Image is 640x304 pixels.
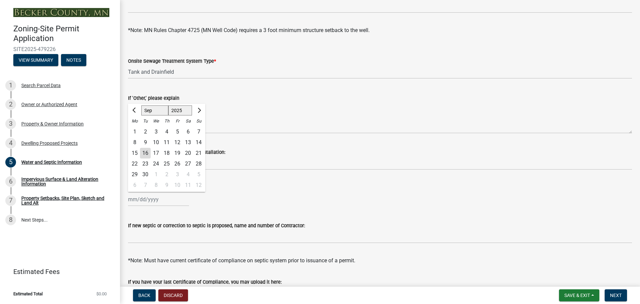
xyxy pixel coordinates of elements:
div: Wednesday, September 3, 2025 [151,126,161,137]
div: Owner or Authorized Agent [21,102,77,107]
h4: Zoning-Site Permit Application [13,24,115,43]
div: 11 [161,137,172,148]
div: Property & Owner Information [21,121,84,126]
div: Thursday, October 2, 2025 [161,169,172,180]
div: We [151,116,161,126]
div: Mo [129,116,140,126]
a: Estimated Fees [5,265,109,278]
div: *Note: Must have current certificate of compliance on septic system prior to issuance of a permit. [128,257,632,265]
div: Sunday, September 28, 2025 [193,159,204,169]
div: 29 [129,169,140,180]
div: 24 [151,159,161,169]
div: 18 [161,148,172,159]
div: Monday, September 22, 2025 [129,159,140,169]
div: 8 [129,137,140,148]
div: 4 [5,138,16,148]
div: 4 [161,126,172,137]
div: Friday, October 3, 2025 [172,169,183,180]
button: Notes [61,54,86,66]
div: 10 [151,137,161,148]
div: 2 [140,126,151,137]
button: Next month [195,105,203,116]
div: 12 [193,180,204,191]
div: Tuesday, September 9, 2025 [140,137,151,148]
div: 3 [172,169,183,180]
div: 13 [183,137,193,148]
div: 8 [5,215,16,225]
div: Tuesday, September 30, 2025 [140,169,151,180]
div: Friday, September 12, 2025 [172,137,183,148]
span: Next [610,293,622,298]
div: Tuesday, September 23, 2025 [140,159,151,169]
div: 27 [183,159,193,169]
div: Saturday, October 4, 2025 [183,169,193,180]
div: Friday, October 10, 2025 [172,180,183,191]
div: 3 [151,126,161,137]
div: 9 [140,137,151,148]
div: Th [161,116,172,126]
div: 3 [5,118,16,129]
div: Su [193,116,204,126]
div: 10 [172,180,183,191]
div: Fr [172,116,183,126]
div: 26 [172,159,183,169]
div: Search Parcel Data [21,83,61,88]
div: 22 [129,159,140,169]
div: 2 [161,169,172,180]
div: Sunday, October 12, 2025 [193,180,204,191]
select: Select year [168,105,192,115]
div: Tu [140,116,151,126]
div: 19 [172,148,183,159]
div: Thursday, September 11, 2025 [161,137,172,148]
div: Monday, September 1, 2025 [129,126,140,137]
div: Water and Septic Information [21,160,82,165]
div: Friday, September 26, 2025 [172,159,183,169]
div: 7 [193,126,204,137]
div: Tuesday, October 7, 2025 [140,180,151,191]
input: mm/dd/yyyy [128,193,189,206]
div: 28 [193,159,204,169]
div: Saturday, September 27, 2025 [183,159,193,169]
div: 25 [161,159,172,169]
div: Sunday, October 5, 2025 [193,169,204,180]
div: Sunday, September 14, 2025 [193,137,204,148]
div: Sunday, September 7, 2025 [193,126,204,137]
div: Dwelling Proposed Projects [21,141,78,145]
div: Wednesday, October 1, 2025 [151,169,161,180]
div: 1 [129,126,140,137]
span: $0.00 [96,292,107,296]
div: Sunday, September 21, 2025 [193,148,204,159]
span: Save & Exit [564,293,590,298]
div: 16 [140,148,151,159]
wm-modal-confirm: Notes [61,58,86,63]
div: Thursday, September 4, 2025 [161,126,172,137]
div: 7 [140,180,151,191]
div: Thursday, September 18, 2025 [161,148,172,159]
div: 2 [5,99,16,110]
button: Discard [158,289,188,301]
div: Wednesday, September 10, 2025 [151,137,161,148]
div: 6 [129,180,140,191]
label: If 'Other,' please explain [128,96,179,101]
div: Friday, September 19, 2025 [172,148,183,159]
select: Select month [141,105,168,115]
div: Property Setbacks, Site Plan, Sketch and Land Alt [21,196,109,205]
div: Saturday, September 20, 2025 [183,148,193,159]
div: 9 [161,180,172,191]
div: Wednesday, September 17, 2025 [151,148,161,159]
div: 14 [193,137,204,148]
div: 30 [140,169,151,180]
div: Wednesday, September 24, 2025 [151,159,161,169]
div: Monday, September 8, 2025 [129,137,140,148]
div: 12 [172,137,183,148]
div: Friday, September 5, 2025 [172,126,183,137]
div: Wednesday, October 8, 2025 [151,180,161,191]
div: 4 [183,169,193,180]
label: If new septic or correction to septic is proposed, name and number of Contractor: [128,224,305,228]
div: *Note: MN Rules Chapter 4725 (MN Well Code) requires a 3 foot minimum structure setback to the well. [128,26,632,34]
div: Saturday, September 6, 2025 [183,126,193,137]
div: Impervious Surface & Land Alteration Information [21,177,109,186]
button: Save & Exit [559,289,599,301]
div: 17 [151,148,161,159]
button: Next [605,289,627,301]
